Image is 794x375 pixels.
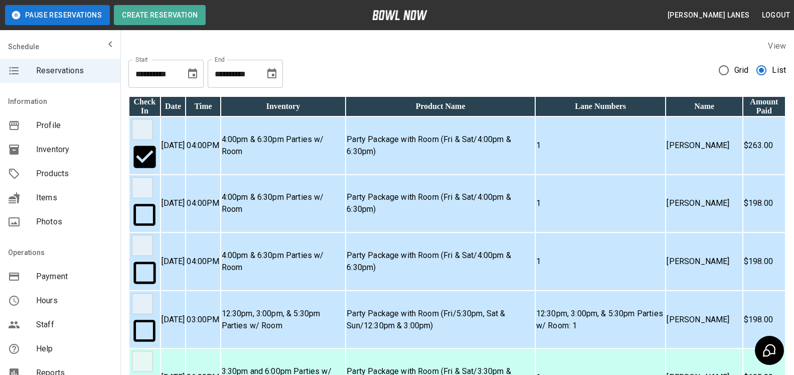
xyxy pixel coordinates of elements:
th: Name [666,97,742,116]
button: Logout [758,6,794,25]
th: Lane Numbers [536,97,666,116]
button: Choose date, selected date is Aug 13, 2025 [183,64,203,84]
button: Choose date, selected date is Apr 30, 2026 [262,64,282,84]
p: [PERSON_NAME] [667,197,741,209]
th: Time [186,97,220,116]
p: 12:30pm, 3:00pm, & 5:30pm Parties w/ Room [222,308,345,332]
th: Inventory [221,97,346,116]
label: View [768,41,786,51]
p: 1 [536,256,665,268]
p: $198.00 [744,314,784,326]
th: Product Name [346,97,535,116]
button: [PERSON_NAME] Lanes [664,6,754,25]
p: 1 [536,197,665,209]
button: Pause Reservations [5,5,110,25]
p: 1 [536,140,665,152]
span: Staff [36,319,112,331]
p: Party Package with Room (Fri/5:30pm, Sat & Sun/12:30pm & 3:00pm) [347,308,534,332]
p: [PERSON_NAME] [667,140,741,152]
span: Hours [36,295,112,307]
span: Items [36,192,112,204]
img: logo [372,10,427,20]
span: List [772,64,786,76]
p: $198.00 [744,197,784,209]
p: $263.00 [744,140,784,152]
p: Party Package with Room (Fri & Sat/4:00pm & 6:30pm) [347,134,534,158]
span: Products [36,168,112,180]
p: 04:00PM [187,140,219,152]
p: [PERSON_NAME] [667,256,741,268]
span: Inventory [36,144,112,156]
span: Payment [36,271,112,283]
p: 4:00pm & 6:30pm Parties w/ Room [222,191,345,215]
th: Amount Paid [743,97,785,116]
p: Party Package with Room (Fri & Sat/4:00pm & 6:30pm) [347,191,534,215]
p: [PERSON_NAME] [667,314,741,326]
span: Photos [36,216,112,228]
span: Profile [36,119,112,132]
p: $198.00 [744,256,784,268]
p: Party Package with Room (Fri & Sat/4:00pm & 6:30pm) [347,249,534,274]
span: Help [36,343,112,355]
p: 04:00PM [187,256,219,268]
p: 03:00PM [187,314,219,326]
p: 12:30pm, 3:00pm, & 5:30pm Parties w/ Room: 1 [536,308,665,332]
p: 4:00pm & 6:30pm Parties w/ Room [222,134,345,158]
p: 04:00PM [187,197,219,209]
th: Check In [129,97,160,116]
span: Reservations [36,65,112,77]
span: Grid [734,64,749,76]
p: 4:00pm & 6:30pm Parties w/ Room [222,249,345,274]
button: Create Reservation [114,5,206,25]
